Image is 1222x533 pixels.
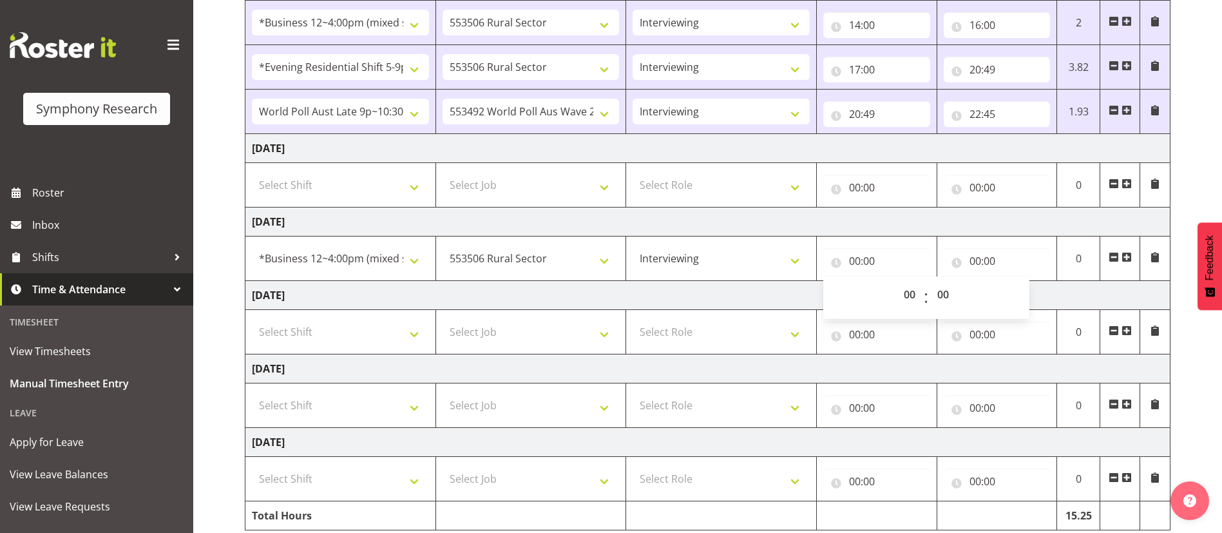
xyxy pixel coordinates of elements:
[823,175,930,200] input: Click to select...
[823,322,930,347] input: Click to select...
[10,432,184,452] span: Apply for Leave
[1057,90,1100,134] td: 1.93
[245,354,1170,383] td: [DATE]
[1057,237,1100,281] td: 0
[1057,383,1100,428] td: 0
[944,322,1051,347] input: Click to select...
[10,374,184,393] span: Manual Timesheet Entry
[3,400,190,426] div: Leave
[3,335,190,367] a: View Timesheets
[10,342,184,361] span: View Timesheets
[32,215,187,235] span: Inbox
[32,280,167,299] span: Time & Attendance
[944,57,1051,82] input: Click to select...
[944,12,1051,38] input: Click to select...
[32,183,187,202] span: Roster
[245,501,436,530] td: Total Hours
[924,282,928,314] span: :
[944,175,1051,200] input: Click to select...
[1198,222,1222,310] button: Feedback - Show survey
[1057,457,1100,501] td: 0
[3,309,190,335] div: Timesheet
[3,367,190,400] a: Manual Timesheet Entry
[10,32,116,58] img: Rosterit website logo
[944,248,1051,274] input: Click to select...
[823,12,930,38] input: Click to select...
[245,208,1170,237] td: [DATE]
[1057,310,1100,354] td: 0
[1183,494,1196,507] img: help-xxl-2.png
[3,490,190,523] a: View Leave Requests
[1057,45,1100,90] td: 3.82
[3,426,190,458] a: Apply for Leave
[1057,163,1100,208] td: 0
[245,281,1170,310] td: [DATE]
[36,99,157,119] div: Symphony Research
[944,101,1051,127] input: Click to select...
[3,458,190,490] a: View Leave Balances
[32,247,167,267] span: Shifts
[245,134,1170,163] td: [DATE]
[245,428,1170,457] td: [DATE]
[1057,501,1100,530] td: 15.25
[823,395,930,421] input: Click to select...
[823,57,930,82] input: Click to select...
[823,101,930,127] input: Click to select...
[823,248,930,274] input: Click to select...
[10,497,184,516] span: View Leave Requests
[944,395,1051,421] input: Click to select...
[10,465,184,484] span: View Leave Balances
[1057,1,1100,45] td: 2
[1204,235,1216,280] span: Feedback
[823,469,930,494] input: Click to select...
[944,469,1051,494] input: Click to select...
